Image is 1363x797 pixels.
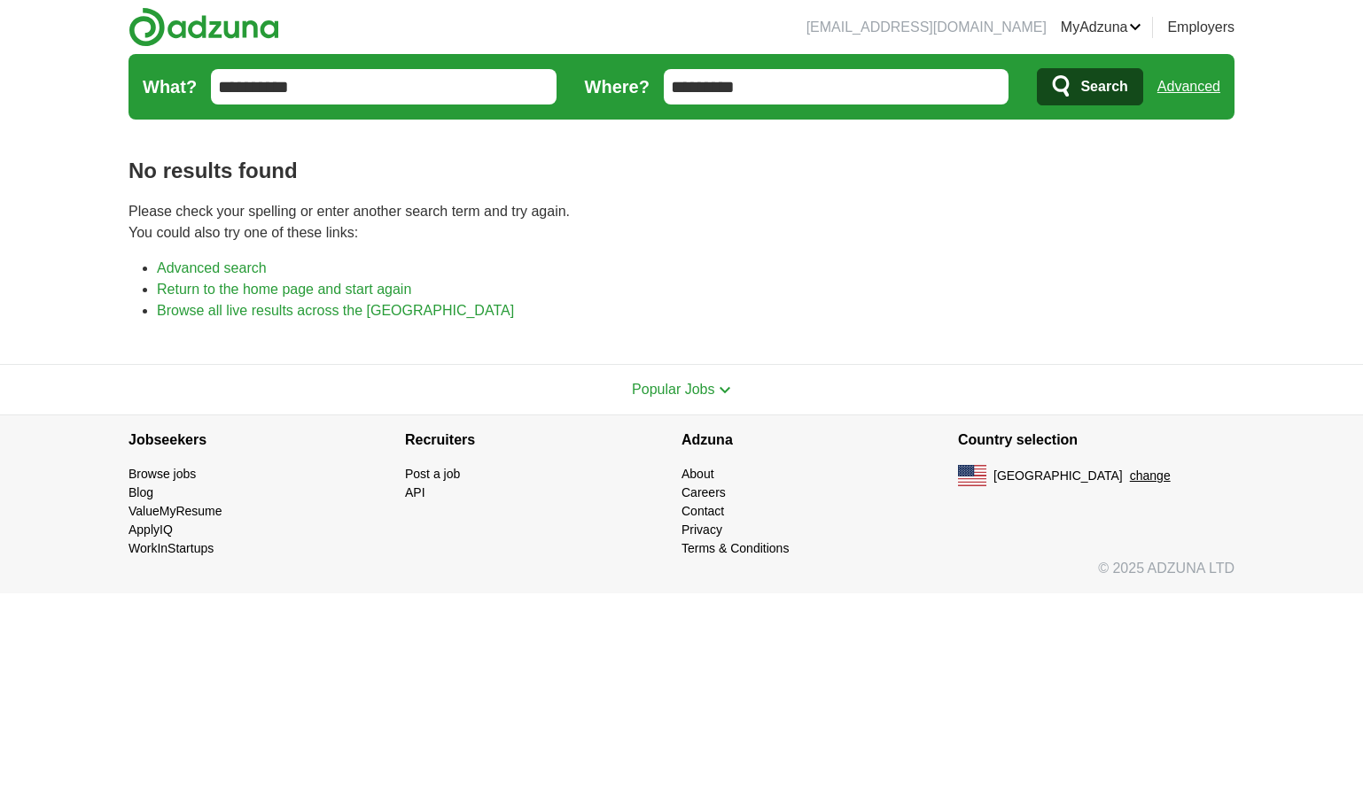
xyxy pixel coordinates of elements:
[1157,69,1220,104] a: Advanced
[806,17,1047,38] li: [EMAIL_ADDRESS][DOMAIN_NAME]
[129,485,153,499] a: Blog
[129,7,279,47] img: Adzuna logo
[129,467,196,481] a: Browse jobs
[1167,17,1234,38] a: Employers
[157,303,514,318] a: Browse all live results across the [GEOGRAPHIC_DATA]
[681,541,789,555] a: Terms & Conditions
[1037,68,1142,105] button: Search
[1130,467,1171,485] button: change
[958,465,986,486] img: US flag
[681,485,726,499] a: Careers
[129,504,222,518] a: ValueMyResume
[1080,69,1127,104] span: Search
[157,282,411,297] a: Return to the home page and start again
[129,522,173,537] a: ApplyIQ
[1061,17,1142,38] a: MyAdzuna
[405,485,425,499] a: API
[958,415,1234,465] h4: Country selection
[129,541,214,555] a: WorkInStartups
[157,260,267,275] a: Advanced search
[681,522,722,537] a: Privacy
[585,74,650,100] label: Where?
[632,382,714,397] span: Popular Jobs
[719,386,731,394] img: toggle icon
[681,504,724,518] a: Contact
[114,558,1249,593] div: © 2025 ADZUNA LTD
[143,74,197,100] label: What?
[405,467,460,481] a: Post a job
[129,155,1234,187] h1: No results found
[129,201,1234,244] p: Please check your spelling or enter another search term and try again. You could also try one of ...
[993,467,1123,485] span: [GEOGRAPHIC_DATA]
[681,467,714,481] a: About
